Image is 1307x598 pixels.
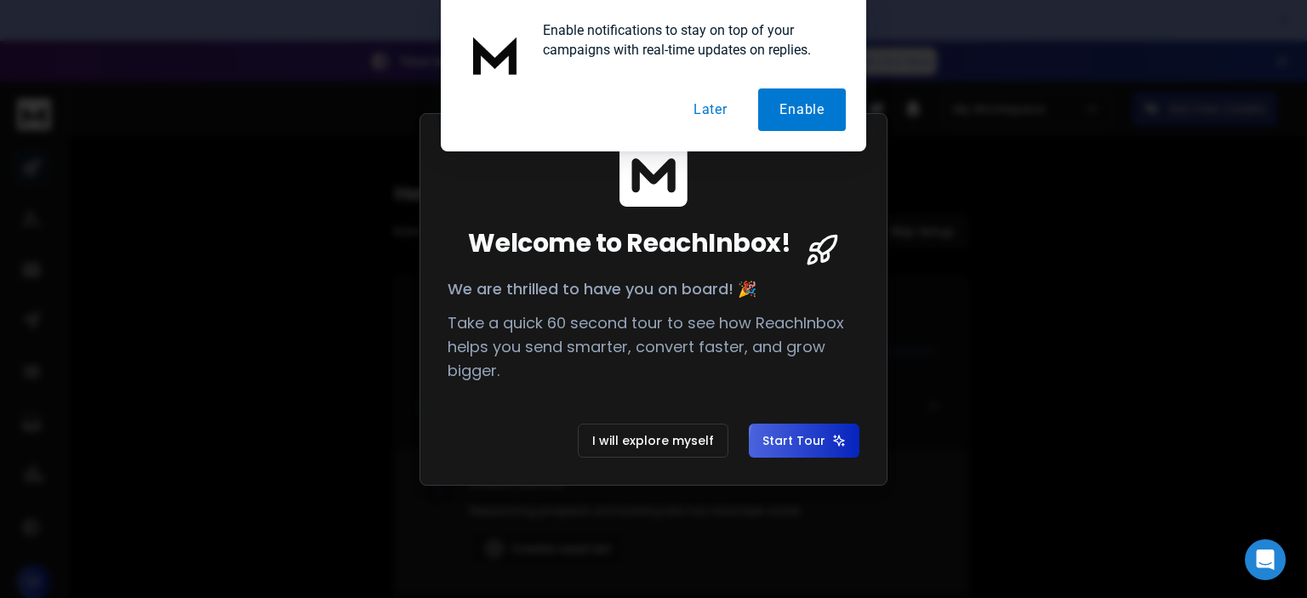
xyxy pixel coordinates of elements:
[448,311,859,383] p: Take a quick 60 second tour to see how ReachInbox helps you send smarter, convert faster, and gro...
[762,432,846,449] span: Start Tour
[468,228,790,259] span: Welcome to ReachInbox!
[758,88,846,131] button: Enable
[529,20,846,60] div: Enable notifications to stay on top of your campaigns with real-time updates on replies.
[1245,539,1286,580] div: Open Intercom Messenger
[448,277,859,301] p: We are thrilled to have you on board! 🎉
[749,424,859,458] button: Start Tour
[672,88,749,131] button: Later
[461,20,529,88] img: notification icon
[578,424,728,458] button: I will explore myself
